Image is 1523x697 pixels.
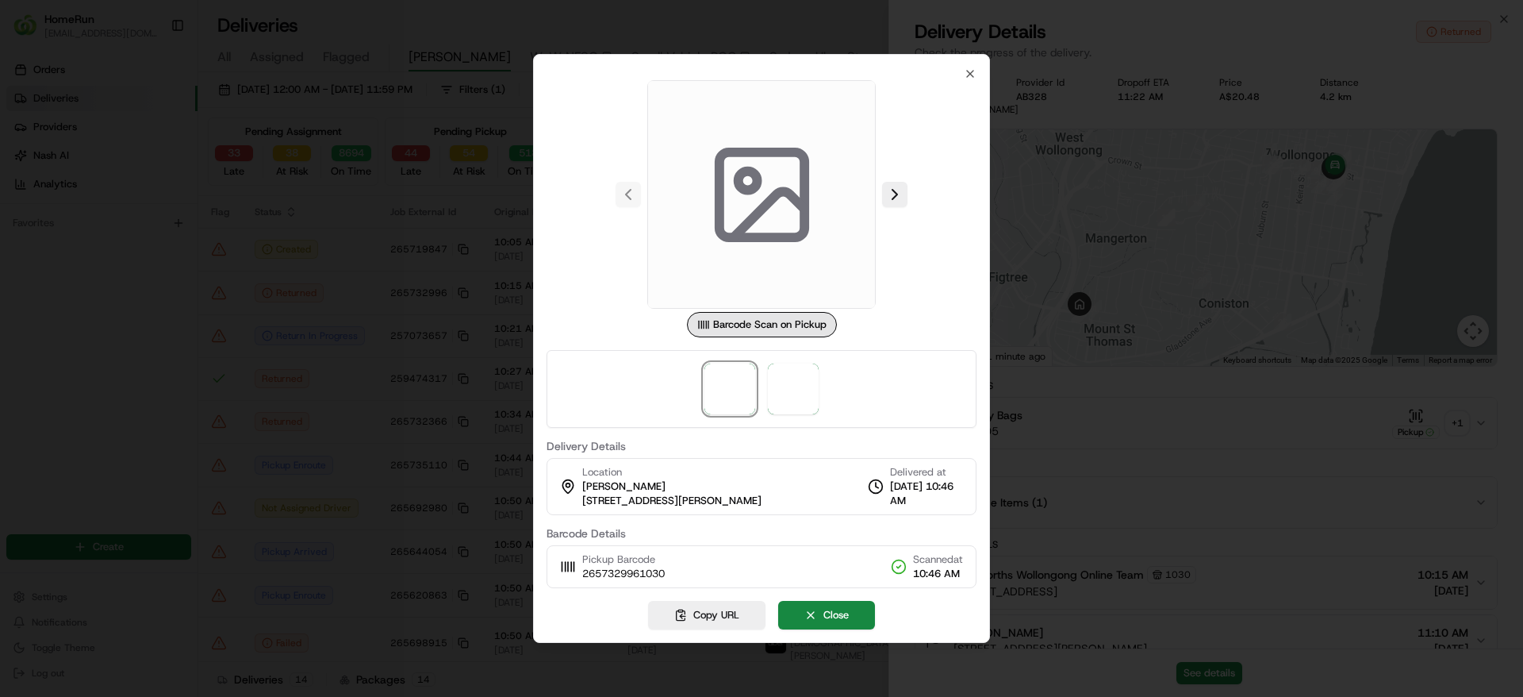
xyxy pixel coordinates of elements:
span: 10:46 AM [913,567,963,581]
label: Barcode Details [547,528,976,539]
span: Delivered at [890,465,963,479]
div: Barcode Scan on Pickup [687,312,837,337]
button: Close [778,601,875,630]
span: Scanned at [913,553,963,567]
span: [DATE] 10:46 AM [890,479,963,508]
span: Pickup Barcode [582,553,665,567]
label: Delivery Details [547,441,976,452]
button: Copy URL [648,601,765,630]
span: [STREET_ADDRESS][PERSON_NAME] [582,494,761,508]
span: Location [582,465,622,479]
span: 2657329961030 [582,567,665,581]
span: [PERSON_NAME] [582,479,666,494]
